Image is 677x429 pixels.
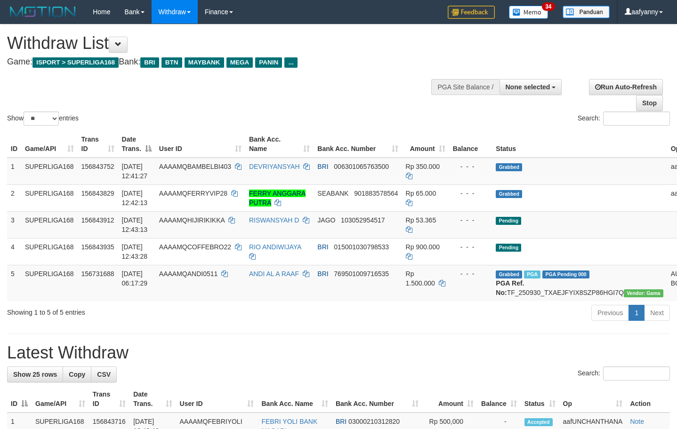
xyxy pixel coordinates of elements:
img: Button%20Memo.svg [509,6,548,19]
td: SUPERLIGA168 [21,265,78,301]
td: 5 [7,265,21,301]
span: Rp 53.365 [406,216,436,224]
td: TF_250930_TXAEJFYIX8SZP86HGI7Q [492,265,667,301]
div: - - - [453,189,489,198]
div: - - - [453,162,489,171]
td: SUPERLIGA168 [21,184,78,211]
th: Status: activate to sort column ascending [521,386,559,413]
span: Rp 1.500.000 [406,270,435,287]
span: MEGA [226,57,253,68]
span: CSV [97,371,111,378]
span: [DATE] 12:41:27 [122,163,148,180]
th: Amount: activate to sort column ascending [422,386,477,413]
span: Copy [69,371,85,378]
h1: Latest Withdraw [7,343,670,362]
span: AAAAMQFERRYVIP28 [159,190,227,197]
span: BRI [336,418,347,425]
span: AAAAMQANDI0511 [159,270,218,278]
img: MOTION_logo.png [7,5,79,19]
th: Game/API: activate to sort column ascending [32,386,89,413]
span: Pending [496,217,521,225]
span: 34 [542,2,555,11]
a: RIO ANDIWIJAYA [249,243,301,251]
span: Copy 015001030798533 to clipboard [334,243,389,251]
span: Grabbed [496,270,522,278]
span: Rp 350.000 [406,163,440,170]
th: Bank Acc. Number: activate to sort column ascending [332,386,422,413]
span: ISPORT > SUPERLIGA168 [32,57,119,68]
a: 1 [629,305,645,321]
th: Date Trans.: activate to sort column descending [118,131,155,158]
span: Copy 769501009716535 to clipboard [334,270,389,278]
label: Search: [578,366,670,381]
th: Bank Acc. Number: activate to sort column ascending [314,131,402,158]
span: MAYBANK [185,57,224,68]
a: FERRY ANGGARA PUTRA [249,190,306,207]
div: - - - [453,269,489,278]
span: Copy 03000210312820 to clipboard [348,418,400,425]
div: - - - [453,242,489,252]
td: 3 [7,211,21,238]
img: Feedback.jpg [448,6,495,19]
th: ID: activate to sort column descending [7,386,32,413]
b: PGA Ref. No: [496,279,524,296]
span: AAAAMQHIJIRIKIKKA [159,216,225,224]
span: AAAAMQBAMBELBI403 [159,163,231,170]
span: PANIN [255,57,282,68]
span: Pending [496,244,521,252]
span: BTN [161,57,182,68]
label: Search: [578,111,670,126]
span: 156731688 [81,270,114,278]
span: Copy 006301065763500 to clipboard [334,163,389,170]
a: CSV [91,366,117,382]
div: Showing 1 to 5 of 5 entries [7,304,275,317]
th: User ID: activate to sort column ascending [176,386,258,413]
span: Grabbed [496,163,522,171]
td: 1 [7,158,21,185]
th: Balance: activate to sort column ascending [477,386,521,413]
a: Show 25 rows [7,366,63,382]
a: RISWANSYAH D [249,216,299,224]
span: 156843752 [81,163,114,170]
span: Marked by aafromsomean [524,270,540,278]
span: AAAAMQCOFFEBRO22 [159,243,231,251]
span: None selected [506,83,550,91]
a: Previous [591,305,629,321]
label: Show entries [7,111,79,126]
th: Op: activate to sort column ascending [559,386,627,413]
th: Bank Acc. Name: activate to sort column ascending [258,386,331,413]
a: Next [644,305,670,321]
span: Vendor URL: https://trx31.1velocity.biz [624,289,663,297]
span: Rp 900.000 [406,243,440,251]
h1: Withdraw List [7,34,442,53]
th: ID [7,131,21,158]
th: Date Trans.: activate to sort column ascending [129,386,176,413]
td: 2 [7,184,21,211]
span: BRI [317,270,328,278]
span: BRI [317,243,328,251]
span: 156843935 [81,243,114,251]
span: PGA Pending [542,270,589,278]
a: Copy [63,366,91,382]
span: SEABANK [317,190,348,197]
span: Copy 103052954517 to clipboard [341,216,385,224]
th: Trans ID: activate to sort column ascending [89,386,129,413]
h4: Game: Bank: [7,57,442,67]
span: [DATE] 12:42:13 [122,190,148,207]
span: Accepted [524,418,553,426]
th: User ID: activate to sort column ascending [155,131,245,158]
a: ANDI AL A RAAF [249,270,299,278]
span: BRI [140,57,159,68]
span: [DATE] 12:43:28 [122,243,148,260]
th: Status [492,131,667,158]
td: 4 [7,238,21,265]
span: ... [284,57,297,68]
span: [DATE] 06:17:29 [122,270,148,287]
span: JAGO [317,216,335,224]
select: Showentries [24,111,59,126]
a: Note [630,418,644,425]
td: SUPERLIGA168 [21,158,78,185]
div: - - - [453,215,489,225]
td: SUPERLIGA168 [21,211,78,238]
th: Game/API: activate to sort column ascending [21,131,78,158]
